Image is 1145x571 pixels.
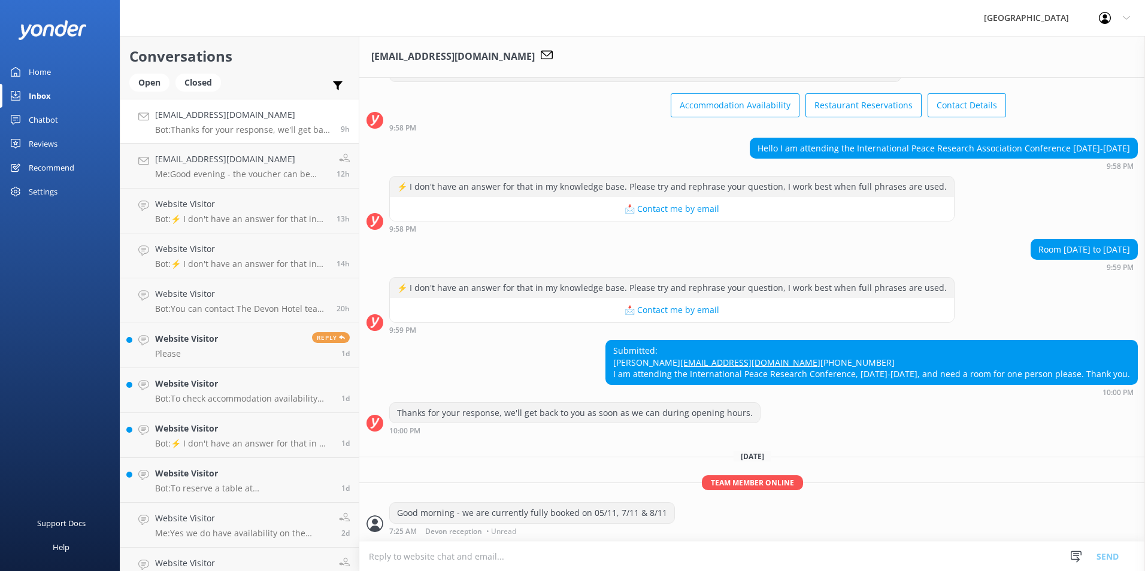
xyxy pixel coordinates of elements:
button: Accommodation Availability [671,93,799,117]
a: [EMAIL_ADDRESS][DOMAIN_NAME]Bot:Thanks for your response, we'll get back to you as soon as we can... [120,99,359,144]
div: Support Docs [37,511,86,535]
div: Sep 16 2025 10:00pm (UTC +12:00) Pacific/Auckland [389,426,761,435]
div: Sep 16 2025 10:00pm (UTC +12:00) Pacific/Auckland [605,388,1138,396]
a: [EMAIL_ADDRESS][DOMAIN_NAME]Me:Good evening - the voucher can be used within a month of the birth... [120,144,359,189]
p: Bot: To check accommodation availability and make a booking, please visit [URL][DOMAIN_NAME]. [155,393,332,404]
p: Bot: ⚡ I don't have an answer for that in my knowledge base. Please try and rephrase your questio... [155,259,328,269]
img: yonder-white-logo.png [18,20,87,40]
h4: Website Visitor [155,332,218,345]
span: Sep 14 2025 02:37pm (UTC +12:00) Pacific/Auckland [341,528,350,538]
span: [DATE] [734,451,771,461]
a: Website VisitorBot:To reserve a table at [GEOGRAPHIC_DATA], visit [URL][DOMAIN_NAME] and choose y... [120,458,359,503]
a: Closed [175,75,227,89]
h4: Website Visitor [155,512,330,525]
button: 📩 Contact me by email [390,197,954,221]
h4: Website Visitor [155,242,328,256]
strong: 9:59 PM [1107,264,1134,271]
h4: Website Visitor [155,198,328,211]
div: Sep 16 2025 09:58pm (UTC +12:00) Pacific/Auckland [750,162,1138,170]
div: Closed [175,74,221,92]
span: • Unread [486,528,516,535]
div: Sep 16 2025 09:58pm (UTC +12:00) Pacific/Auckland [389,123,1006,132]
p: Please [155,348,218,359]
p: Bot: Thanks for your response, we'll get back to you as soon as we can during opening hours. [155,124,332,135]
h3: [EMAIL_ADDRESS][DOMAIN_NAME] [371,49,535,65]
div: Thanks for your response, we'll get back to you as soon as we can during opening hours. [390,403,760,423]
div: Help [53,535,69,559]
h4: Website Visitor [155,557,330,570]
strong: 10:00 PM [389,427,420,435]
button: Contact Details [928,93,1006,117]
div: Good morning - we are currently fully booked on 05/11, 7/11 & 8/11 [390,503,674,523]
div: Sep 16 2025 09:59pm (UTC +12:00) Pacific/Auckland [389,326,955,334]
span: Reply [312,332,350,343]
div: Recommend [29,156,74,180]
a: Website VisitorMe:Yes we do have availability on the [DATE] in 2 x Deluxe Twin Queen Studio rooms... [120,503,359,548]
a: Website VisitorBot:⚡ I don't have an answer for that in my knowledge base. Please try and rephras... [120,189,359,233]
span: Sep 15 2025 04:30pm (UTC +12:00) Pacific/Auckland [341,483,350,493]
h4: [EMAIL_ADDRESS][DOMAIN_NAME] [155,153,328,166]
h4: Website Visitor [155,377,332,390]
div: Sep 17 2025 07:25am (UTC +12:00) Pacific/Auckland [389,527,675,535]
div: ⚡ I don't have an answer for that in my knowledge base. Please try and rephrase your question, I ... [390,177,954,197]
div: Reviews [29,132,57,156]
button: 📩 Contact me by email [390,298,954,322]
strong: 10:00 PM [1102,389,1134,396]
div: Hello I am attending the International Peace Research Association Conference [DATE]-[DATE] [750,138,1137,159]
p: Me: Yes we do have availability on the [DATE] in 2 x Deluxe Twin Queen Studio rooms - Rate is $16... [155,528,330,539]
p: Me: Good evening - the voucher can be used within a month of the birth date. [155,169,328,180]
div: Settings [29,180,57,204]
div: Home [29,60,51,84]
p: Bot: To reserve a table at [GEOGRAPHIC_DATA], visit [URL][DOMAIN_NAME] and choose your preferred ... [155,483,332,494]
span: Sep 16 2025 06:09am (UTC +12:00) Pacific/Auckland [341,348,350,359]
div: Submitted: [PERSON_NAME] [PHONE_NUMBER] I am attending the International Peace Research Conferenc... [606,341,1137,384]
span: Sep 15 2025 10:41pm (UTC +12:00) Pacific/Auckland [341,393,350,403]
h4: Website Visitor [155,422,332,435]
span: Sep 15 2025 07:08pm (UTC +12:00) Pacific/Auckland [341,438,350,448]
h4: Website Visitor [155,287,328,300]
strong: 9:59 PM [389,327,416,334]
div: Inbox [29,84,51,108]
a: Website VisitorBot:You can contact The Devon Hotel team at [PHONE_NUMBER] or 0800 843 338, or by ... [120,278,359,323]
a: Website VisitorBot:⚡ I don't have an answer for that in my knowledge base. Please try and rephras... [120,413,359,458]
a: Website VisitorPleaseReply1d [120,323,359,368]
h4: [EMAIL_ADDRESS][DOMAIN_NAME] [155,108,332,122]
span: Sep 16 2025 11:14am (UTC +12:00) Pacific/Auckland [337,303,350,314]
a: [EMAIL_ADDRESS][DOMAIN_NAME] [680,357,820,368]
strong: 9:58 PM [389,226,416,233]
button: Restaurant Reservations [805,93,922,117]
span: Sep 16 2025 10:00pm (UTC +12:00) Pacific/Auckland [341,124,350,134]
h2: Conversations [129,45,350,68]
div: ⚡ I don't have an answer for that in my knowledge base. Please try and rephrase your question, I ... [390,278,954,298]
h4: Website Visitor [155,467,332,480]
div: Sep 16 2025 09:59pm (UTC +12:00) Pacific/Auckland [1031,263,1138,271]
span: Team member online [702,475,803,490]
p: Bot: You can contact The Devon Hotel team at [PHONE_NUMBER] or 0800 843 338, or by emailing [EMAI... [155,303,328,314]
strong: 9:58 PM [1107,163,1134,170]
div: Open [129,74,169,92]
span: Devon reception [425,528,482,535]
span: Sep 16 2025 05:21pm (UTC +12:00) Pacific/Auckland [337,259,350,269]
a: Website VisitorBot:To check accommodation availability and make a booking, please visit [URL][DOM... [120,368,359,413]
div: Chatbot [29,108,58,132]
span: Sep 16 2025 07:16pm (UTC +12:00) Pacific/Auckland [337,169,350,179]
p: Bot: ⚡ I don't have an answer for that in my knowledge base. Please try and rephrase your questio... [155,438,332,449]
span: Sep 16 2025 05:29pm (UTC +12:00) Pacific/Auckland [337,214,350,224]
a: Open [129,75,175,89]
div: Sep 16 2025 09:58pm (UTC +12:00) Pacific/Auckland [389,224,955,233]
strong: 7:25 AM [389,528,417,535]
a: Website VisitorBot:⚡ I don't have an answer for that in my knowledge base. Please try and rephras... [120,233,359,278]
div: Room [DATE] to [DATE] [1031,239,1137,260]
p: Bot: ⚡ I don't have an answer for that in my knowledge base. Please try and rephrase your questio... [155,214,328,224]
strong: 9:58 PM [389,124,416,132]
